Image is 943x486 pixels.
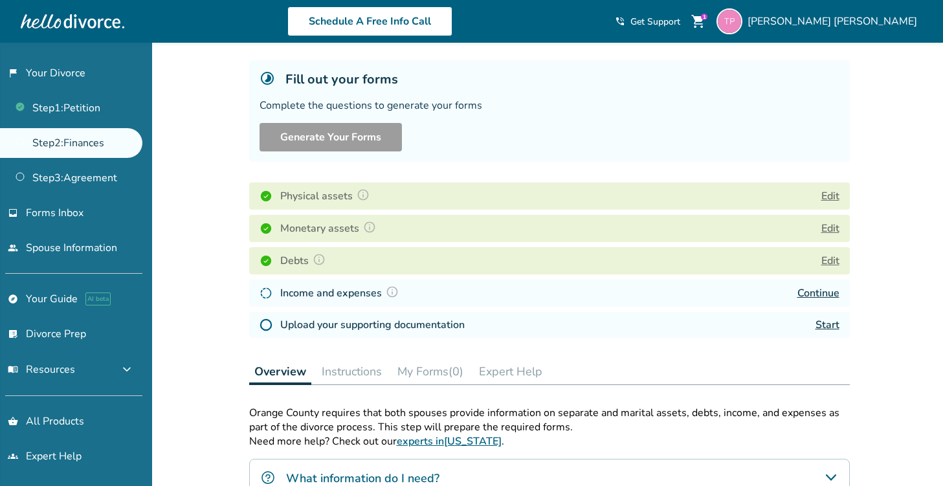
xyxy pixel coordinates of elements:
iframe: Chat Widget [878,424,943,486]
button: Generate Your Forms [260,123,402,151]
span: Resources [8,362,75,377]
img: Question Mark [357,188,370,201]
button: Edit [821,253,839,269]
img: tiffanyg0277@gmail.com [716,8,742,34]
span: shopping_basket [8,416,18,426]
a: Continue [797,286,839,300]
span: list_alt_check [8,329,18,339]
span: menu_book [8,364,18,375]
span: people [8,243,18,253]
span: [PERSON_NAME] [PERSON_NAME] [748,14,922,28]
p: Orange County requires that both spouses provide information on separate and marital assets, debt... [249,406,850,434]
button: Edit [821,221,839,236]
span: explore [8,294,18,304]
img: Not Started [260,318,272,331]
span: expand_more [119,362,135,377]
h4: Monetary assets [280,220,380,237]
img: Completed [260,222,272,235]
span: AI beta [85,293,111,305]
h5: Fill out your forms [285,71,398,88]
img: Completed [260,254,272,267]
a: phone_in_talkGet Support [615,16,680,28]
span: flag_2 [8,68,18,78]
button: Overview [249,359,311,385]
button: Expert Help [474,359,548,384]
h4: Physical assets [280,188,373,204]
img: What information do I need? [260,470,276,485]
button: Edit [821,188,839,204]
h4: Debts [280,252,329,269]
button: My Forms(0) [392,359,469,384]
img: In Progress [260,287,272,300]
img: Question Mark [313,253,326,266]
button: Instructions [316,359,387,384]
img: Question Mark [363,221,376,234]
a: Start [815,318,839,332]
span: groups [8,451,18,461]
span: Forms Inbox [26,206,83,220]
span: phone_in_talk [615,16,625,27]
span: inbox [8,208,18,218]
h4: Income and expenses [280,285,403,302]
span: shopping_cart [691,14,706,29]
img: Question Mark [386,285,399,298]
a: experts in[US_STATE] [397,434,502,448]
div: Complete the questions to generate your forms [260,98,839,113]
a: Schedule A Free Info Call [287,6,452,36]
div: 1 [701,14,707,20]
img: Completed [260,190,272,203]
span: Get Support [630,16,680,28]
p: Need more help? Check out our . [249,434,850,448]
h4: Upload your supporting documentation [280,317,465,333]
